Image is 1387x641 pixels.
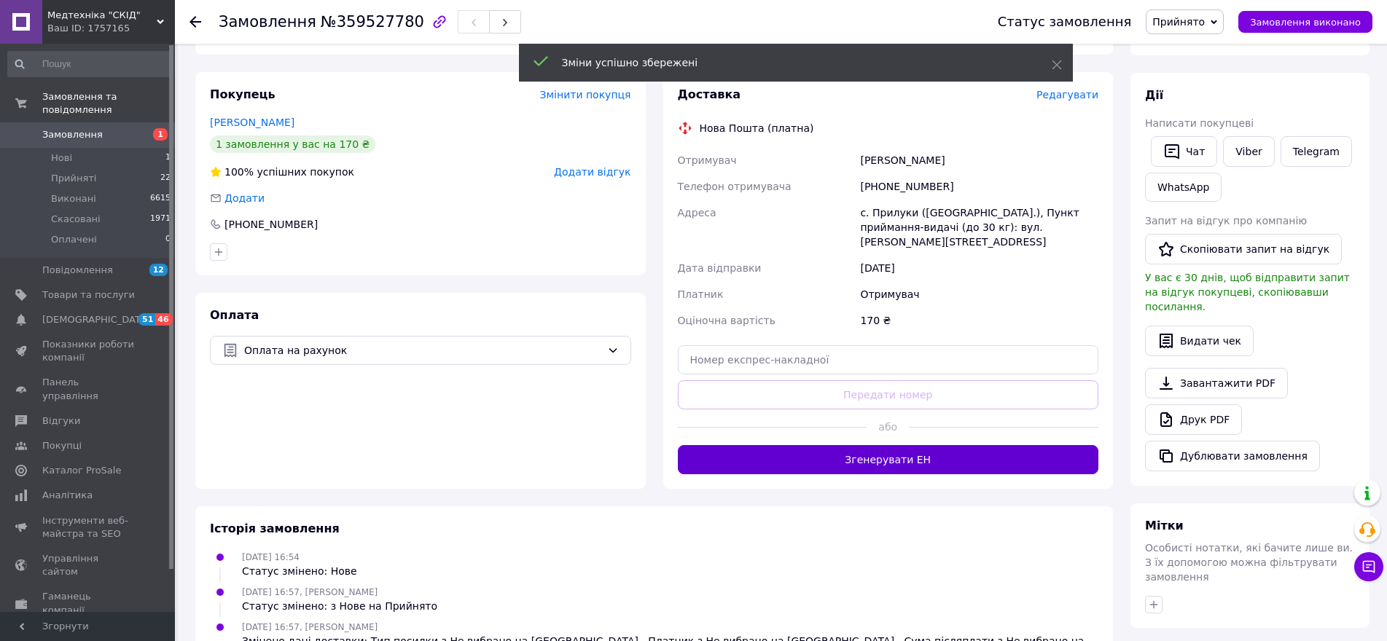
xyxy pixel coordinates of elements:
[42,338,135,364] span: Показники роботи компанії
[51,152,72,165] span: Нові
[857,173,1101,200] div: [PHONE_NUMBER]
[857,255,1101,281] div: [DATE]
[138,313,155,326] span: 51
[242,552,300,562] span: [DATE] 16:54
[678,345,1099,374] input: Номер експрес-накладної
[51,172,96,185] span: Прийняті
[1145,173,1222,202] a: WhatsApp
[160,172,171,185] span: 22
[42,552,135,578] span: Управління сайтом
[1036,89,1098,101] span: Редагувати
[540,89,631,101] span: Змінити покупця
[1145,542,1353,583] span: Особисті нотатки, які бачите лише ви. З їх допомогою можна фільтрувати замовлення
[1145,441,1320,471] button: Дублювати замовлення
[210,522,340,535] span: Історія замовлення
[678,315,775,326] span: Оціночна вартість
[42,489,93,502] span: Аналітика
[42,514,135,540] span: Інструменти веб-майстра та SEO
[155,313,172,326] span: 46
[1145,117,1254,129] span: Написати покупцеві
[210,87,276,101] span: Покупець
[47,9,157,22] span: Медтехніка "СКІД"
[210,135,375,153] div: 1 замовлення у вас на 170 ₴
[1145,368,1288,398] a: Завантажити PDF
[678,87,741,101] span: Доставка
[190,15,201,29] div: Повернутися назад
[149,264,168,276] span: 12
[242,587,378,597] span: [DATE] 16:57, [PERSON_NAME]
[165,233,171,246] span: 0
[42,313,150,326] span: [DEMOGRAPHIC_DATA]
[223,217,319,232] div: [PHONE_NUMBER]
[1250,17,1361,28] span: Замовлення виконано
[219,13,316,31] span: Замовлення
[554,166,630,178] span: Додати відгук
[1151,136,1217,167] button: Чат
[210,117,294,128] a: [PERSON_NAME]
[857,307,1101,334] div: 170 ₴
[1354,552,1383,581] button: Чат з покупцем
[244,342,601,358] span: Оплата на рахунок
[867,420,909,434] span: або
[242,622,378,632] span: [DATE] 16:57, [PERSON_NAME]
[51,233,97,246] span: Оплачені
[42,90,175,117] span: Замовлення та повідомлення
[1238,11,1372,33] button: Замовлення виконано
[210,165,354,179] div: успішних покупок
[210,308,259,322] span: Оплата
[678,288,724,300] span: Платник
[678,154,737,166] span: Отримувач
[857,200,1101,255] div: с. Прилуки ([GEOGRAPHIC_DATA].), Пункт приймання-видачі (до 30 кг): вул. [PERSON_NAME][STREET_ADD...
[51,213,101,226] span: Скасовані
[678,207,716,219] span: Адреса
[42,464,121,477] span: Каталог ProSale
[51,192,96,205] span: Виконані
[1145,326,1254,356] button: Видати чек
[678,181,792,192] span: Телефон отримувача
[165,152,171,165] span: 1
[1223,136,1274,167] a: Viber
[321,13,424,31] span: №359527780
[857,281,1101,307] div: Отримувач
[857,147,1101,173] div: [PERSON_NAME]
[1152,16,1205,28] span: Прийнято
[42,128,103,141] span: Замовлення
[696,121,818,135] div: Нова Пошта (платна)
[1145,519,1184,532] span: Мітки
[1145,88,1163,102] span: Дії
[1145,272,1350,312] span: У вас є 30 днів, щоб відправити запит на відгук покупцеві, скопіювавши посилання.
[242,564,357,578] div: Статус змінено: Нове
[7,51,172,77] input: Пошук
[242,599,437,613] div: Статус змінено: з Нове на Прийнято
[47,22,175,35] div: Ваш ID: 1757165
[1145,404,1242,435] a: Друк PDF
[562,55,1015,70] div: Зміни успішно збережені
[998,15,1132,29] div: Статус замовлення
[42,439,82,452] span: Покупці
[1145,215,1307,227] span: Запит на відгук про компанію
[42,414,80,428] span: Відгуки
[153,128,168,141] span: 1
[42,590,135,616] span: Гаманець компанії
[678,262,762,274] span: Дата відправки
[1145,234,1342,264] button: Скопіювати запит на відгук
[150,213,171,226] span: 1971
[1281,136,1352,167] a: Telegram
[224,166,254,178] span: 100%
[224,192,265,204] span: Додати
[42,288,135,302] span: Товари та послуги
[150,192,171,205] span: 6615
[678,445,1099,474] button: Згенерувати ЕН
[42,376,135,402] span: Панель управління
[42,264,113,277] span: Повідомлення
